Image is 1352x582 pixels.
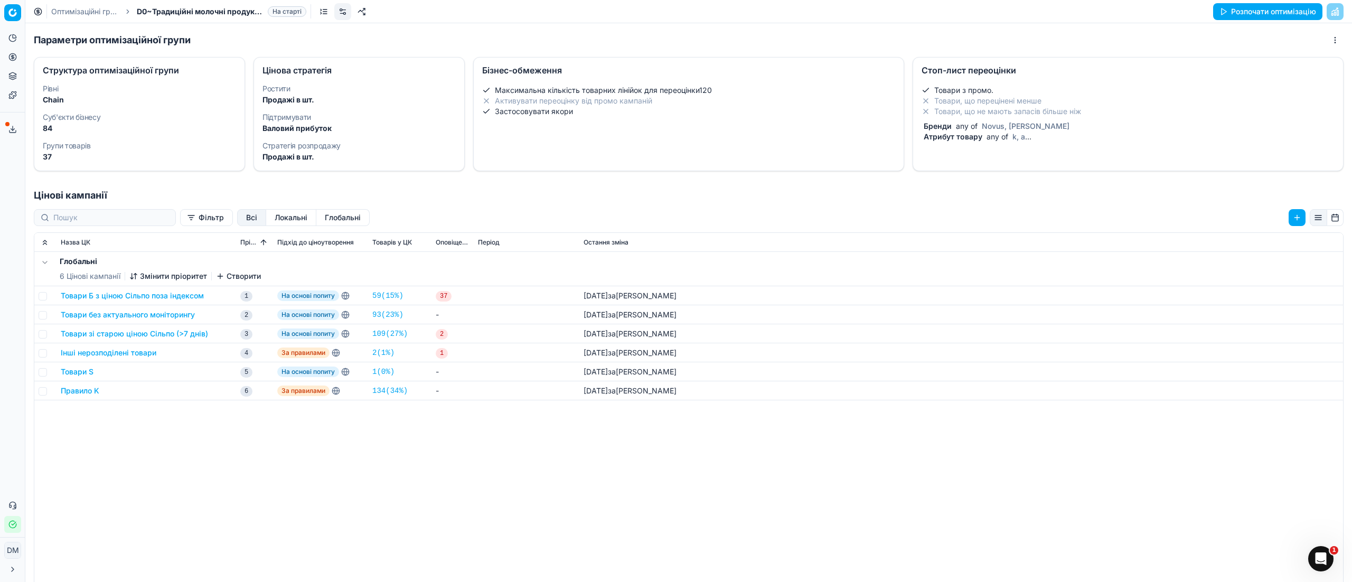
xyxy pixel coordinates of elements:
button: Змінити пріоритет [129,271,207,281]
dt: Групи товарів [43,142,236,149]
span: 1 [240,291,252,302]
h1: Цінові кампанії [25,188,1352,203]
li: Максимальна кількість товарних лінійок для переоцінки 120 [482,85,895,96]
span: 6 Цінові кампанії [60,271,120,281]
span: D0~Традиційні молочні продукти - tier_1На старті [137,6,306,17]
div: Бізнес-обмеження [482,66,895,74]
span: D0~Традиційні молочні продукти - tier_1 [137,6,264,17]
span: k, a [1010,132,1027,141]
span: 4 [240,348,252,359]
button: Інші нерозподілені товари [61,348,156,358]
span: За правилами [277,348,330,358]
span: [DATE] [584,291,608,300]
span: Оповіщення [436,238,470,247]
div: за [PERSON_NAME] [584,348,677,358]
strong: 84 [43,124,52,133]
span: Атрибут товару [922,132,984,141]
span: Novus, [PERSON_NAME] [980,121,1072,130]
span: За правилами [277,386,330,396]
a: 93(23%) [372,309,403,320]
div: за [PERSON_NAME] [584,328,677,339]
span: На основі попиту [277,290,339,301]
div: Стоп-лист переоцінки [922,66,1335,74]
span: 5 [240,367,252,378]
button: Фільтр [180,209,233,226]
div: за [PERSON_NAME] [584,367,677,377]
span: any of [984,132,1010,141]
button: local [266,209,316,226]
button: Товари Б з ціною Сільпо поза індексом [61,290,204,301]
span: 6 [240,386,252,397]
span: На основі попиту [277,328,339,339]
td: - [431,362,474,381]
span: any of [954,121,980,130]
a: 134(34%) [372,386,408,396]
strong: Продажі в шт. [262,95,314,104]
button: Створити [216,271,261,281]
dt: Ростити [262,85,456,92]
span: Пріоритет [240,238,258,247]
div: за [PERSON_NAME] [584,290,677,301]
dt: Підтримувати [262,114,456,121]
span: 1 [436,348,448,359]
a: 1(0%) [372,367,395,377]
button: Товари зі старою ціною Сільпо (>7 днів) [61,328,208,339]
div: за [PERSON_NAME] [584,386,677,396]
div: за [PERSON_NAME] [584,309,677,320]
dt: Стратегія розпродажу [262,142,456,149]
span: [DATE] [584,348,608,357]
span: [DATE] [584,329,608,338]
strong: Продажі в шт. [262,152,314,161]
div: Цінова стратегія [262,66,456,74]
a: 109(27%) [372,328,408,339]
a: 59(15%) [372,290,403,301]
span: Товарів у ЦК [372,238,412,247]
button: Розпочати оптимізацію [1213,3,1322,20]
td: - [431,381,474,400]
span: [DATE] [584,367,608,376]
button: all [237,209,266,226]
dt: Суб'єкти бізнесу [43,114,236,121]
a: Оптимізаційні групи [51,6,119,17]
span: 1 [1330,546,1338,555]
div: Структура оптимізаційної групи [43,66,236,74]
span: DM [5,542,21,558]
button: Товари S [61,367,93,377]
li: Товари, що не мають запасів більше ніж [922,106,1335,117]
span: 37 [436,291,452,302]
strong: Валовий прибуток [262,124,332,133]
td: - [431,305,474,324]
span: На старті [268,6,306,17]
span: Підхід до ціноутворення [277,238,354,247]
strong: Chain [43,95,64,104]
strong: 37 [43,152,52,161]
h5: Глобальні [60,256,261,267]
span: Бренди [922,121,954,130]
span: 3 [240,329,252,340]
a: 2(1%) [372,348,395,358]
button: Правило K [61,386,99,396]
span: [DATE] [584,310,608,319]
button: Expand all [39,236,51,249]
span: 2 [436,329,448,340]
li: Товари, що перецінені менше [922,96,1335,106]
button: global [316,209,370,226]
button: DM [4,542,21,559]
span: Остання зміна [584,238,628,247]
span: Назва ЦК [61,238,90,247]
span: На основі попиту [277,367,339,377]
li: Активувати переоцінку від промо кампаній [482,96,895,106]
li: Застосовувати якори [482,106,895,117]
nav: breadcrumb [51,6,306,17]
button: Sorted by Пріоритет ascending [258,237,269,248]
span: Період [478,238,500,247]
span: 2 [240,310,252,321]
span: На основі попиту [277,309,339,320]
dt: Рівні [43,85,236,92]
button: Товари без актуального моніторингу [61,309,195,320]
li: Товари з промо. [922,85,1335,96]
span: [DATE] [584,386,608,395]
h1: Параметри оптимізаційної групи [34,33,191,48]
input: Пошук [53,212,169,223]
iframe: Intercom live chat [1308,546,1334,571]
